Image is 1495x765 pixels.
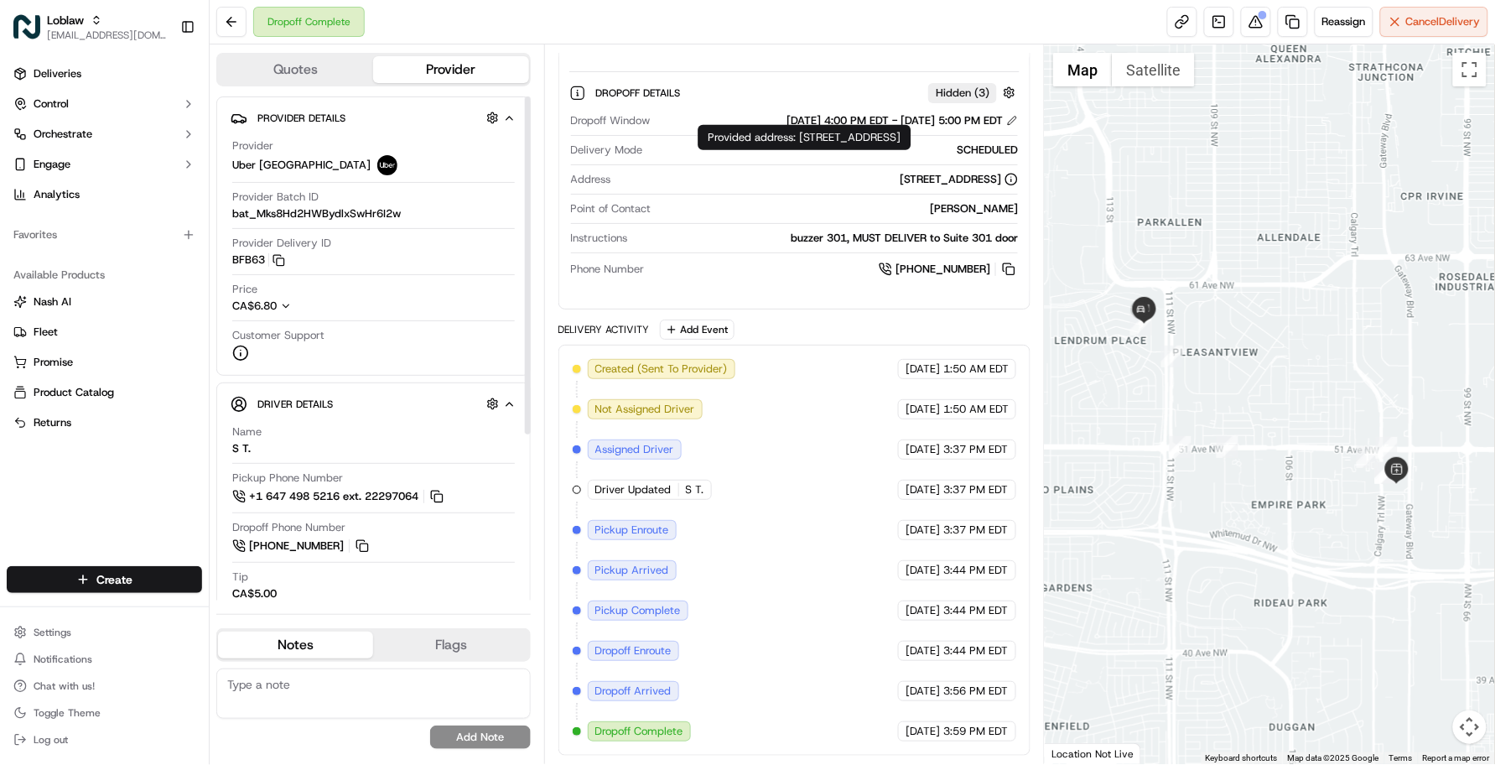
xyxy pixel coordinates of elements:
[232,252,285,268] button: BFB63
[906,724,940,739] span: [DATE]
[928,82,1020,103] button: Hidden (3)
[1322,14,1366,29] span: Reassign
[7,349,202,376] button: Promise
[571,262,645,277] span: Phone Number
[34,66,81,81] span: Deliveries
[1453,53,1487,86] button: Toggle fullscreen view
[17,245,30,258] div: 📗
[34,294,71,310] span: Nash AI
[786,113,1018,128] div: [DATE] 4:00 PM EDT - [DATE] 5:00 PM EDT
[285,165,305,185] button: Start new chat
[17,160,47,190] img: 1736555255976-a54dd68f-1ca7-489b-9aae-adbdc363a1c4
[231,390,517,418] button: Driver Details
[906,442,940,457] span: [DATE]
[1161,346,1183,367] div: 8
[7,674,202,698] button: Chat with us!
[1453,710,1487,744] button: Map camera controls
[1130,314,1152,336] div: 9
[595,684,672,699] span: Dropoff Arrived
[34,706,101,720] span: Toggle Theme
[232,138,273,154] span: Provider
[595,362,728,377] span: Created (Sent To Provider)
[595,482,672,497] span: Driver Updated
[571,172,611,187] span: Address
[1389,753,1413,762] a: Terms (opens in new tab)
[373,632,528,658] button: Flags
[232,328,324,343] span: Customer Support
[47,29,167,42] button: [EMAIL_ADDRESS][DOMAIN_NAME]
[249,489,418,504] span: +1 647 498 5216 ext. 22297064
[34,626,71,639] span: Settings
[232,424,262,440] span: Name
[17,67,305,94] p: Welcome 👋
[658,201,1019,216] div: [PERSON_NAME]
[595,442,674,457] span: Assigned Driver
[1045,743,1141,764] div: Location Not Live
[232,570,248,585] span: Tip
[232,206,401,221] span: bat_Mks8Hd2HWBydlxSwHr6I2w
[595,523,669,538] span: Pickup Enroute
[232,299,380,314] button: CA$6.80
[232,236,331,251] span: Provider Delivery ID
[7,728,202,752] button: Log out
[7,181,202,208] a: Analytics
[7,701,202,725] button: Toggle Theme
[7,409,202,436] button: Returns
[559,61,1030,309] div: [STREET_ADDRESS][DATE]
[17,17,50,50] img: Nash
[943,362,1009,377] span: 1:50 AM EDT
[906,684,940,699] span: [DATE]
[7,262,202,289] div: Available Products
[135,237,276,267] a: 💻API Documentation
[900,172,1018,187] div: [STREET_ADDRESS]
[34,127,92,142] span: Orchestrate
[895,262,990,277] span: [PHONE_NUMBER]
[943,482,1008,497] span: 3:37 PM EDT
[558,323,650,336] div: Delivery Activity
[257,112,345,125] span: Provider Details
[7,151,202,178] button: Engage
[906,523,940,538] span: [DATE]
[7,319,202,346] button: Fleet
[660,320,735,340] button: Add Event
[906,482,940,497] span: [DATE]
[595,563,669,578] span: Pickup Arrived
[571,113,651,128] span: Dropoff Window
[13,13,40,40] img: Loblaw
[218,56,373,83] button: Quotes
[47,12,84,29] button: Loblaw
[7,121,202,148] button: Orchestrate
[377,155,397,175] img: uber-new-logo.jpeg
[943,643,1008,658] span: 3:44 PM EDT
[943,724,1008,739] span: 3:59 PM EDT
[1170,436,1191,458] div: 7
[7,566,202,593] button: Create
[232,158,371,173] span: Uber [GEOGRAPHIC_DATA]
[57,177,212,190] div: We're available if you need us!
[232,586,277,601] div: CA$5.00
[1206,752,1278,764] button: Keyboard shortcuts
[7,648,202,671] button: Notifications
[231,104,517,132] button: Provider Details
[7,60,202,87] a: Deliveries
[943,563,1008,578] span: 3:44 PM EDT
[232,537,371,555] button: [PHONE_NUMBER]
[595,603,681,618] span: Pickup Complete
[595,402,695,417] span: Not Assigned Driver
[1049,742,1104,764] img: Google
[943,684,1008,699] span: 3:56 PM EDT
[7,621,202,644] button: Settings
[1288,753,1379,762] span: Map data ©2025 Google
[906,603,940,618] span: [DATE]
[650,143,1019,158] div: SCHEDULED
[1053,53,1112,86] button: Show street map
[232,487,446,506] a: +1 647 498 5216 ext. 22297064
[595,724,683,739] span: Dropoff Complete
[13,415,195,430] a: Returns
[57,160,275,177] div: Start new chat
[698,125,911,150] div: Provided address: [STREET_ADDRESS]
[232,190,319,205] span: Provider Batch ID
[13,325,195,340] a: Fleet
